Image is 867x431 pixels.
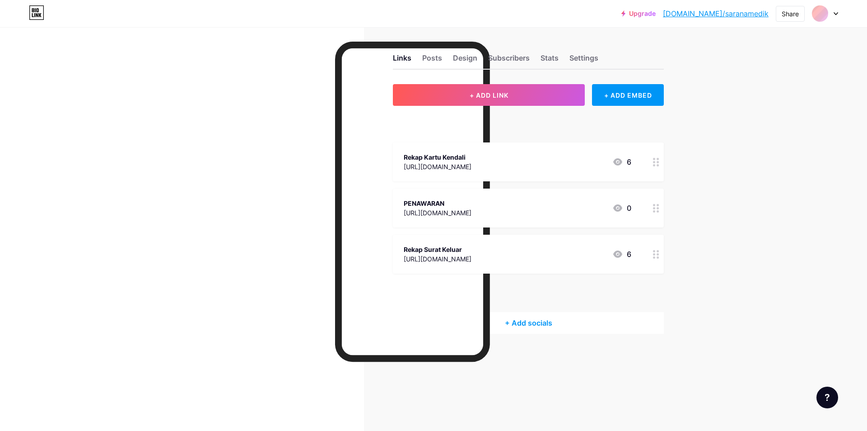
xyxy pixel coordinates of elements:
div: 6 [612,249,631,260]
span: + ADD LINK [470,91,508,99]
div: Design [453,52,477,69]
a: [DOMAIN_NAME]/saranamedik [663,8,769,19]
div: [URL][DOMAIN_NAME] [404,162,471,171]
div: [URL][DOMAIN_NAME] [404,254,471,264]
div: Share [782,9,799,19]
div: SOCIALS [393,295,664,305]
div: [URL][DOMAIN_NAME] [404,208,471,218]
div: 0 [612,203,631,213]
div: Stats [541,52,559,69]
div: Posts [422,52,442,69]
div: Settings [569,52,598,69]
div: Rekap Kartu Kendali [404,152,471,162]
div: Subscribers [488,52,530,69]
div: Rekap Surat Keluar [404,245,471,254]
div: PENAWARAN [404,199,471,208]
button: + ADD LINK [393,84,585,106]
div: + ADD EMBED [592,84,664,106]
div: + Add socials [393,312,664,334]
a: Upgrade [621,10,656,17]
div: Links [393,52,411,69]
div: 6 [612,156,631,167]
